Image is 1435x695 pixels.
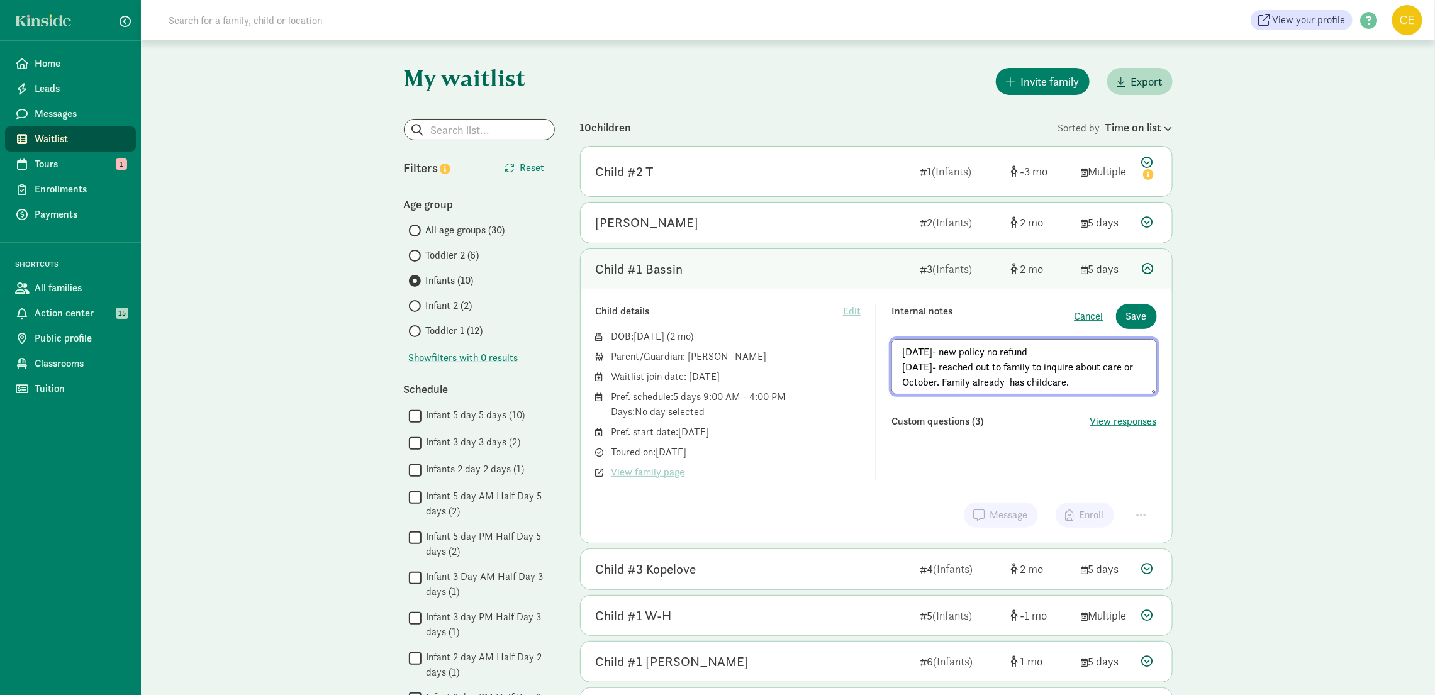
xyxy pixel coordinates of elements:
[426,323,483,338] span: Toddler 1 (12)
[1081,653,1132,670] div: 5 days
[1081,214,1132,231] div: 5 days
[1056,503,1114,528] button: Enroll
[933,262,973,276] span: (Infants)
[996,68,1090,95] button: Invite family
[933,215,973,230] span: (Infants)
[1020,654,1043,669] span: 1
[1020,608,1047,623] span: -1
[5,351,136,376] a: Classrooms
[1011,214,1071,231] div: [object Object]
[5,76,136,101] a: Leads
[964,503,1038,528] button: Message
[5,202,136,227] a: Payments
[116,308,128,319] span: 15
[1058,119,1173,136] div: Sorted by
[1081,260,1132,277] div: 5 days
[422,569,555,599] label: Infant 3 Day AM Half Day 3 days (1)
[520,160,545,175] span: Reset
[1116,304,1157,329] button: Save
[35,331,126,346] span: Public profile
[495,155,555,181] button: Reset
[35,306,126,321] span: Action center
[1020,215,1044,230] span: 2
[1126,309,1147,324] span: Save
[404,65,555,91] h1: My waitlist
[1011,560,1071,577] div: [object Object]
[426,223,505,238] span: All age groups (30)
[1090,414,1157,429] button: View responses
[1272,13,1345,28] span: View your profile
[422,529,555,559] label: Infant 5 day PM Half Day 5 days (2)
[426,298,472,313] span: Infant 2 (2)
[1020,164,1048,179] span: -3
[891,304,1075,329] div: Internal notes
[920,163,1001,180] div: 1
[116,158,127,170] span: 1
[611,465,685,480] span: View family page
[5,301,136,326] a: Action center 15
[5,126,136,152] a: Waitlist
[1075,309,1103,324] button: Cancel
[1081,163,1132,180] div: Multiple
[611,425,861,440] div: Pref. start date: [DATE]
[422,609,555,640] label: Infant 3 day PM Half Day 3 days (1)
[920,214,1001,231] div: 2
[920,607,1001,624] div: 5
[35,356,126,371] span: Classrooms
[1011,607,1071,624] div: [object Object]
[920,653,1001,670] div: 6
[611,349,861,364] div: Parent/Guardian: [PERSON_NAME]
[934,562,973,576] span: (Infants)
[5,152,136,177] a: Tours 1
[35,81,126,96] span: Leads
[596,304,844,319] div: Child details
[580,119,1058,136] div: 10 children
[5,51,136,76] a: Home
[611,389,861,420] div: Pref. schedule: 5 days 9:00 AM - 4:00 PM Days: No day selected
[1021,73,1080,90] span: Invite family
[1251,10,1353,30] a: View your profile
[426,248,479,263] span: Toddler 2 (6)
[35,182,126,197] span: Enrollments
[5,101,136,126] a: Messages
[404,158,479,177] div: Filters
[35,106,126,121] span: Messages
[426,273,474,288] span: Infants (10)
[1107,68,1173,95] button: Export
[611,329,861,344] div: DOB: ( )
[5,376,136,401] a: Tuition
[611,445,861,460] div: Toured on: [DATE]
[5,275,136,301] a: All families
[611,369,861,384] div: Waitlist join date: [DATE]
[422,435,521,450] label: Infant 3 day 3 days (2)
[634,330,665,343] span: [DATE]
[5,177,136,202] a: Enrollments
[404,196,555,213] div: Age group
[35,207,126,222] span: Payments
[1372,635,1435,695] iframe: Chat Widget
[422,408,525,423] label: Infant 5 day 5 days (10)
[1105,119,1173,136] div: Time on list
[596,259,683,279] div: Child #1 Bassin
[422,462,525,477] label: Infants 2 day 2 days (1)
[1011,260,1071,277] div: [object Object]
[35,56,126,71] span: Home
[990,508,1028,523] span: Message
[404,381,555,398] div: Schedule
[932,164,972,179] span: (Infants)
[422,489,555,519] label: Infant 5 day AM Half Day 5 days (2)
[1131,73,1163,90] span: Export
[422,650,555,680] label: Infant 2 day AM Half Day 2 days (1)
[596,213,699,233] div: Ailing Martino
[161,8,514,33] input: Search for a family, child or location
[843,304,861,319] span: Edit
[409,350,518,365] span: Show filters with 0 results
[920,260,1001,277] div: 3
[35,157,126,172] span: Tours
[1020,562,1044,576] span: 2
